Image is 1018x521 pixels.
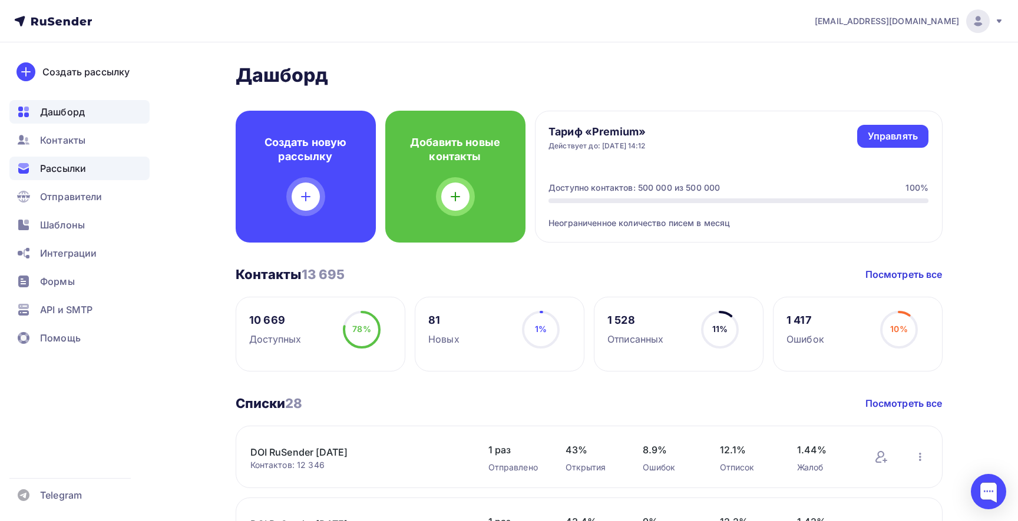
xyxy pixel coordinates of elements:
[428,332,460,346] div: Новых
[720,443,774,457] span: 12.1%
[720,462,774,473] div: Отписок
[40,331,81,345] span: Помощь
[40,246,97,260] span: Интеграции
[548,125,646,139] h4: Тариф «Premium»
[236,266,345,283] h3: Контакты
[236,64,943,87] h2: Дашборд
[40,488,82,502] span: Telegram
[548,182,720,194] div: Доступно контактов: 500 000 из 500 000
[643,443,696,457] span: 8.9%
[249,332,301,346] div: Доступных
[865,396,943,410] a: Посмотреть все
[643,462,696,473] div: Ошибок
[249,313,301,327] div: 10 669
[786,332,824,346] div: Ошибок
[9,185,150,208] a: Отправители
[250,459,465,471] div: Контактов: 12 346
[40,161,86,175] span: Рассылки
[797,462,851,473] div: Жалоб
[607,313,663,327] div: 1 528
[865,267,943,281] a: Посмотреть все
[548,203,928,229] div: Неограниченное количество писем в месяц
[40,274,75,288] span: Формы
[815,9,1004,33] a: [EMAIL_ADDRESS][DOMAIN_NAME]
[9,100,150,124] a: Дашборд
[890,324,907,334] span: 10%
[302,267,345,282] span: 13 695
[250,445,451,459] a: DOI RuSender [DATE]
[404,135,507,164] h4: Добавить новые контакты
[566,443,619,457] span: 43%
[535,324,547,334] span: 1%
[797,443,851,457] span: 1.44%
[786,313,824,327] div: 1 417
[9,213,150,237] a: Шаблоны
[9,157,150,180] a: Рассылки
[712,324,728,334] span: 11%
[566,462,619,473] div: Открытия
[868,130,918,143] div: Управлять
[9,128,150,152] a: Контакты
[285,396,302,411] span: 28
[488,443,542,457] span: 1 раз
[428,313,460,327] div: 81
[40,218,85,232] span: Шаблоны
[352,324,371,334] span: 78%
[40,133,85,147] span: Контакты
[905,182,928,194] div: 100%
[40,303,92,317] span: API и SMTP
[42,65,130,79] div: Создать рассылку
[40,190,103,204] span: Отправители
[40,105,85,119] span: Дашборд
[9,270,150,293] a: Формы
[815,15,959,27] span: [EMAIL_ADDRESS][DOMAIN_NAME]
[488,462,542,473] div: Отправлено
[254,135,357,164] h4: Создать новую рассылку
[548,141,646,151] div: Действует до: [DATE] 14:12
[236,395,303,412] h3: Списки
[607,332,663,346] div: Отписанных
